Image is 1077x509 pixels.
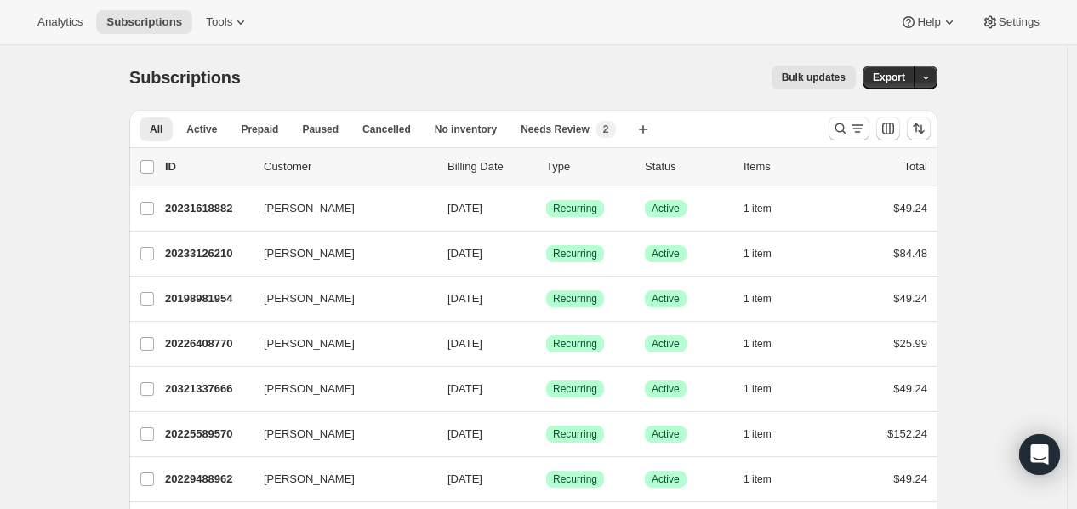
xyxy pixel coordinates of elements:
button: Bulk updates [772,66,856,89]
span: $49.24 [893,202,927,214]
button: Analytics [27,10,93,34]
span: [PERSON_NAME] [264,471,355,488]
span: Paused [302,123,339,136]
div: 20225589570[PERSON_NAME][DATE]SuccessRecurringSuccessActive1 item$152.24 [165,422,927,446]
span: Cancelled [362,123,411,136]
span: Analytics [37,15,83,29]
span: Help [917,15,940,29]
p: 20226408770 [165,335,250,352]
span: [DATE] [447,202,482,214]
span: Active [652,247,680,260]
span: [DATE] [447,337,482,350]
button: 1 item [744,467,790,491]
p: 20225589570 [165,426,250,443]
button: [PERSON_NAME] [254,285,424,312]
p: 20321337666 [165,380,250,397]
button: 1 item [744,242,790,266]
span: [PERSON_NAME] [264,380,355,397]
button: 1 item [744,332,790,356]
span: Active [652,382,680,396]
p: 20231618882 [165,200,250,217]
button: [PERSON_NAME] [254,240,424,267]
p: 20198981954 [165,290,250,307]
button: [PERSON_NAME] [254,466,424,493]
button: Settings [972,10,1050,34]
span: 1 item [744,427,772,441]
span: Bulk updates [782,71,846,84]
span: [PERSON_NAME] [264,290,355,307]
button: Tools [196,10,259,34]
span: [PERSON_NAME] [264,426,355,443]
div: Open Intercom Messenger [1019,434,1060,475]
button: 1 item [744,377,790,401]
button: [PERSON_NAME] [254,195,424,222]
span: [DATE] [447,427,482,440]
div: 20229488962[PERSON_NAME][DATE]SuccessRecurringSuccessActive1 item$49.24 [165,467,927,491]
span: 1 item [744,382,772,396]
button: Create new view [630,117,657,141]
span: [PERSON_NAME] [264,200,355,217]
div: 20226408770[PERSON_NAME][DATE]SuccessRecurringSuccessActive1 item$25.99 [165,332,927,356]
span: Active [652,427,680,441]
span: Recurring [553,337,597,351]
span: 1 item [744,337,772,351]
p: Status [645,158,730,175]
span: [PERSON_NAME] [264,245,355,262]
button: Search and filter results [829,117,869,140]
span: No inventory [435,123,497,136]
span: 1 item [744,472,772,486]
span: 1 item [744,247,772,260]
button: [PERSON_NAME] [254,375,424,403]
button: Help [890,10,967,34]
span: Subscriptions [106,15,182,29]
span: Recurring [553,202,597,215]
button: [PERSON_NAME] [254,330,424,357]
span: 1 item [744,202,772,215]
span: $49.24 [893,292,927,305]
button: Sort the results [907,117,931,140]
span: Active [652,202,680,215]
span: Recurring [553,427,597,441]
div: 20233126210[PERSON_NAME][DATE]SuccessRecurringSuccessActive1 item$84.48 [165,242,927,266]
span: Active [652,472,680,486]
span: [DATE] [447,292,482,305]
span: Recurring [553,247,597,260]
button: 1 item [744,197,790,220]
div: IDCustomerBilling DateTypeStatusItemsTotal [165,158,927,175]
div: Items [744,158,829,175]
span: 1 item [744,292,772,306]
span: All [150,123,162,136]
span: $152.24 [887,427,927,440]
button: 1 item [744,422,790,446]
p: Total [904,158,927,175]
span: Active [652,292,680,306]
span: [DATE] [447,247,482,260]
button: Export [863,66,915,89]
span: $25.99 [893,337,927,350]
span: [PERSON_NAME] [264,335,355,352]
span: Recurring [553,472,597,486]
span: Tools [206,15,232,29]
button: Subscriptions [96,10,192,34]
button: [PERSON_NAME] [254,420,424,448]
div: 20198981954[PERSON_NAME][DATE]SuccessRecurringSuccessActive1 item$49.24 [165,287,927,311]
p: 20229488962 [165,471,250,488]
span: Recurring [553,292,597,306]
span: Active [652,337,680,351]
p: ID [165,158,250,175]
p: Billing Date [447,158,533,175]
span: $84.48 [893,247,927,260]
button: Customize table column order and visibility [876,117,900,140]
span: Export [873,71,905,84]
span: [DATE] [447,382,482,395]
span: Settings [999,15,1040,29]
span: $49.24 [893,472,927,485]
div: Type [546,158,631,175]
div: 20231618882[PERSON_NAME][DATE]SuccessRecurringSuccessActive1 item$49.24 [165,197,927,220]
span: Recurring [553,382,597,396]
span: Subscriptions [129,68,241,87]
span: $49.24 [893,382,927,395]
span: Active [186,123,217,136]
span: Needs Review [521,123,590,136]
p: 20233126210 [165,245,250,262]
